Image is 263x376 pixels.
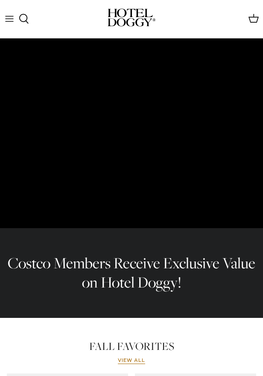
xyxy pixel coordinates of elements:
a: FALL FAVORITES [89,338,174,354]
a: View all [118,357,145,364]
img: hoteldoggycom [108,9,155,26]
h2: Costco Members Receive Exclusive Value on Hotel Doggy! [7,253,256,292]
a: hoteldoggy.com hoteldoggycom [108,9,155,29]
